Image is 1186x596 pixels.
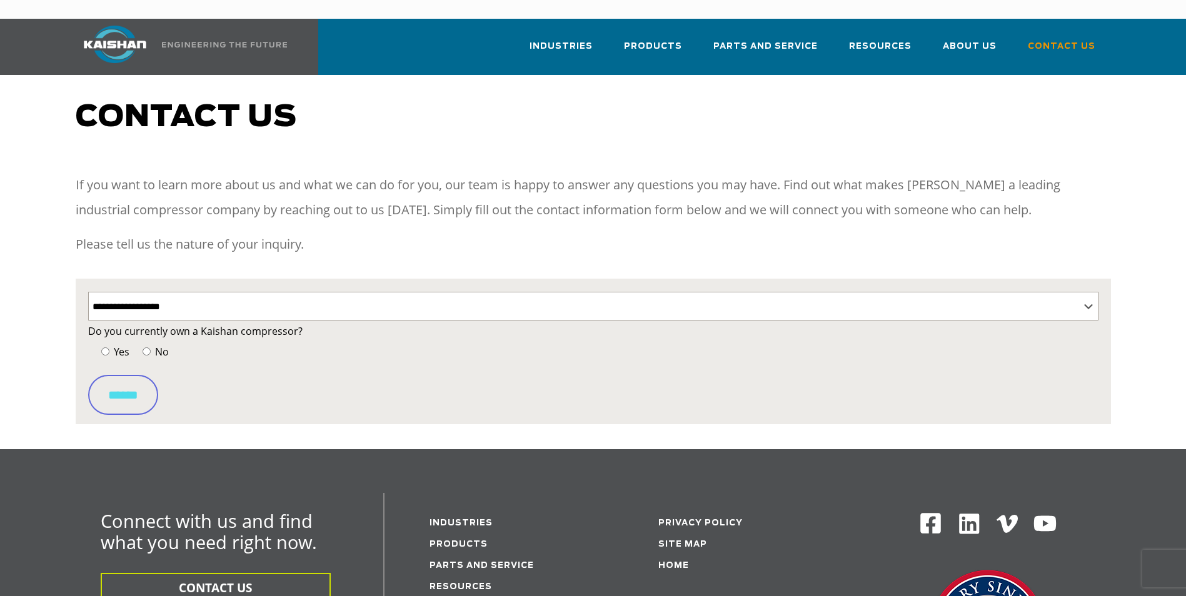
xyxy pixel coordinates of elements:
[430,519,493,527] a: Industries
[430,540,488,549] a: Products
[88,322,1098,415] form: Contact form
[1028,30,1095,72] a: Contact Us
[624,39,682,54] span: Products
[943,30,997,72] a: About Us
[713,30,818,72] a: Parts and Service
[76,102,297,132] span: Contact us
[997,515,1018,533] img: Vimeo
[88,322,1098,340] label: Do you currently own a Kaishan compressor?
[76,232,1111,257] p: Please tell us the nature of your inquiry.
[957,512,982,536] img: Linkedin
[943,39,997,54] span: About Us
[76,172,1111,222] p: If you want to learn more about us and what we can do for you, our team is happy to answer any qu...
[849,39,912,54] span: Resources
[68,19,289,75] a: Kaishan USA
[530,39,593,54] span: Industries
[624,30,682,72] a: Products
[68,26,162,63] img: kaishan logo
[153,345,169,359] span: No
[162,42,287,47] img: Engineering the future
[849,30,912,72] a: Resources
[1028,39,1095,54] span: Contact Us
[530,30,593,72] a: Industries
[658,540,707,549] a: Site Map
[658,519,743,527] a: Privacy Policy
[919,512,942,535] img: Facebook
[101,347,109,355] input: Yes
[713,39,818,54] span: Parts and Service
[658,562,689,570] a: Home
[430,583,492,591] a: Resources
[1033,512,1057,536] img: Youtube
[111,345,129,359] span: Yes
[101,509,317,554] span: Connect with us and find what you need right now.
[430,562,534,570] a: Parts and service
[143,347,151,355] input: No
